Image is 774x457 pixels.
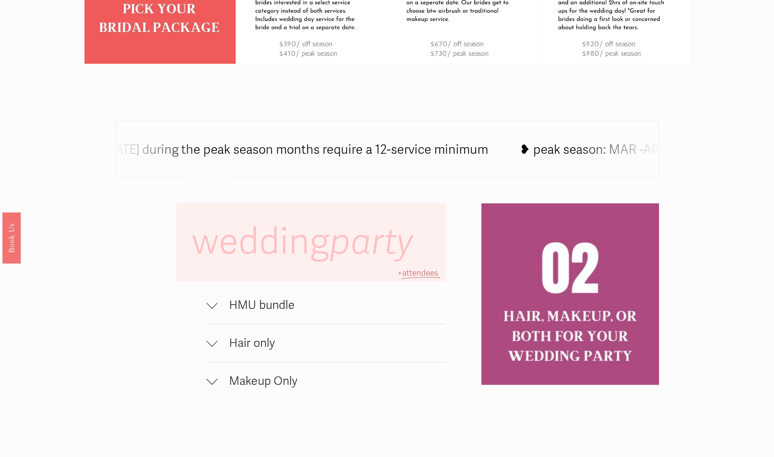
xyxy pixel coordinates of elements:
[330,220,413,264] em: party
[218,374,445,388] span: Makeup Only
[218,336,445,350] span: Hair only
[192,220,421,264] span: wedding
[218,298,445,312] span: HMU bundle
[207,324,445,362] button: Hair only
[2,212,21,263] a: Book Us
[402,268,438,278] span: attendees
[207,286,445,324] button: HMU bundle
[398,268,402,278] span: +
[207,362,445,400] button: Makeup Only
